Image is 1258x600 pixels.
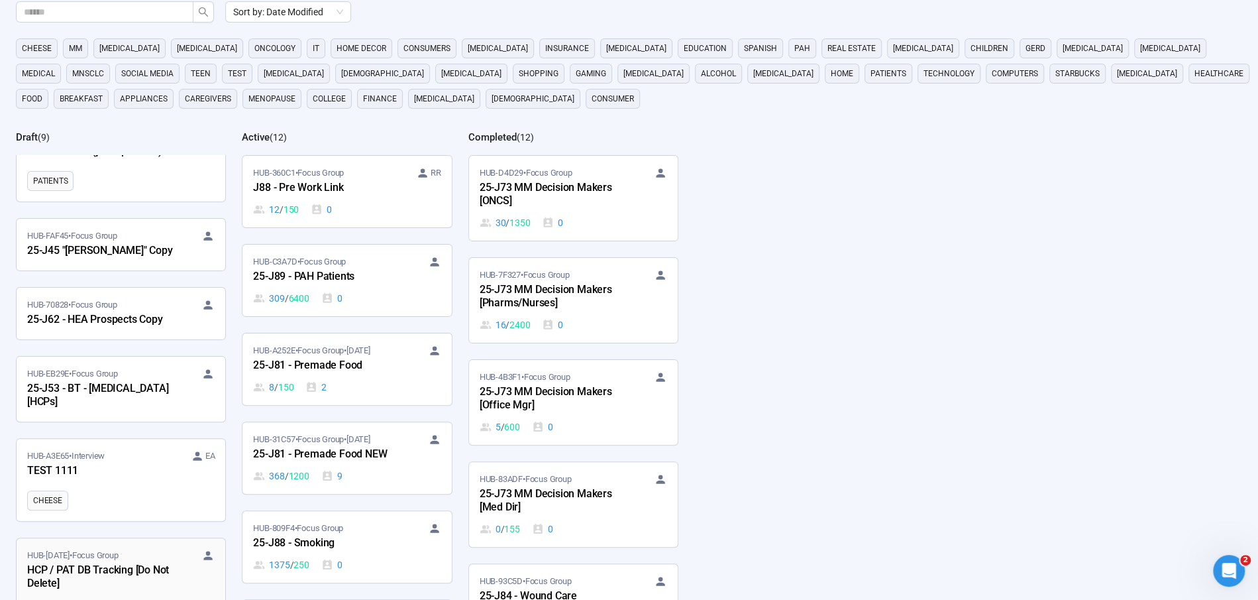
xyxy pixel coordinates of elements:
[468,131,517,143] h2: Completed
[177,42,237,55] span: [MEDICAL_DATA]
[504,420,519,434] span: 600
[72,67,104,80] span: mnsclc
[33,494,62,507] span: cheese
[290,558,294,572] span: /
[505,318,509,332] span: /
[27,312,173,329] div: 25-J62 - HEA Prospects Copy
[480,420,520,434] div: 5
[254,42,295,55] span: oncology
[480,575,572,588] span: HUB-93C5D • Focus Group
[253,469,309,483] div: 368
[870,67,906,80] span: Patients
[480,473,572,486] span: HUB-83ADF • Focus Group
[480,180,625,210] div: 25-J73 MM Decision Makers [ONCS]
[289,469,309,483] span: 1200
[60,92,103,105] span: breakfast
[22,42,52,55] span: cheese
[753,67,813,80] span: [MEDICAL_DATA]
[253,180,399,197] div: J88 - Pre Work Link
[293,558,309,572] span: 250
[592,92,634,105] span: consumer
[22,67,55,80] span: medical
[33,174,68,188] span: Patients
[242,511,451,583] a: HUB-809F4•Focus Group25-J88 - Smoking1375 / 2500
[253,522,343,535] span: HUB-809F4 • Focus Group
[205,450,215,463] span: EA
[253,166,344,180] span: HUB-360C1 • Focus Group
[233,2,343,22] span: Sort by: Date Modified
[414,92,474,105] span: [MEDICAL_DATA]
[38,132,50,143] span: ( 9 )
[1055,67,1100,80] span: starbucks
[509,318,530,332] span: 2400
[17,357,225,422] a: HUB-EB29E•Focus Group25-J53 - BT - [MEDICAL_DATA] [HCPs]
[509,215,530,230] span: 1350
[120,92,168,105] span: appliances
[242,333,451,405] a: HUB-A252E•Focus Group•[DATE]25-J81 - Premade Food8 / 1502
[480,486,625,516] div: 25-J73 MM Decision Makers [Med Dir]
[469,360,678,445] a: HUB-4B3F1•Focus Group25-J73 MM Decision Makers [Office Mgr]5 / 6000
[532,420,553,434] div: 0
[17,288,225,339] a: HUB-70828•Focus Group25-J62 - HEA Prospects Copy
[313,92,346,105] span: college
[542,318,563,332] div: 0
[341,67,424,80] span: [DEMOGRAPHIC_DATA]
[253,558,309,572] div: 1375
[17,439,225,521] a: HUB-A3E65•Interview EATEST 1111cheese
[480,269,570,282] span: HUB-7F327 • Focus Group
[121,67,174,80] span: social media
[480,215,531,230] div: 30
[346,345,370,355] time: [DATE]
[431,166,441,180] span: RR
[27,450,105,463] span: HUB-A3E65 • Interview
[285,469,289,483] span: /
[228,67,246,80] span: Test
[1063,42,1123,55] span: [MEDICAL_DATA]
[253,433,370,446] span: HUB-31C57 • Focus Group •
[794,42,810,55] span: PAH
[99,42,160,55] span: [MEDICAL_DATA]
[500,420,504,434] span: /
[253,380,293,394] div: 8
[1240,555,1251,566] span: 2
[305,380,327,394] div: 2
[253,202,299,217] div: 12
[532,522,553,536] div: 0
[313,42,319,55] span: it
[1025,42,1045,55] span: GERD
[253,357,399,375] div: 25-J81 - Premade Food
[27,298,117,312] span: HUB-70828 • Focus Group
[623,67,684,80] span: [MEDICAL_DATA]
[253,291,309,306] div: 309
[831,67,853,80] span: home
[321,558,342,572] div: 0
[321,469,342,483] div: 9
[744,42,777,55] span: Spanish
[500,522,504,536] span: /
[242,245,451,316] a: HUB-C3A7D•Focus Group25-J89 - PAH Patients309 / 64000
[284,202,299,217] span: 150
[253,344,370,357] span: HUB-A252E • Focus Group •
[198,7,209,17] span: search
[441,67,501,80] span: [MEDICAL_DATA]
[363,92,397,105] span: finance
[285,291,289,306] span: /
[684,42,727,55] span: education
[893,42,953,55] span: [MEDICAL_DATA]
[701,67,736,80] span: alcohol
[576,67,606,80] span: gaming
[16,131,38,143] h2: Draft
[519,67,558,80] span: shopping
[253,446,399,463] div: 25-J81 - Premade Food NEW
[1117,67,1177,80] span: [MEDICAL_DATA]
[22,92,42,105] span: Food
[517,132,534,143] span: ( 12 )
[542,215,563,230] div: 0
[480,282,625,312] div: 25-J73 MM Decision Makers [Pharms/Nurses]
[27,463,173,480] div: TEST 1111
[278,380,293,394] span: 150
[469,156,678,241] a: HUB-D4D29•Focus Group25-J73 MM Decision Makers [ONCS]30 / 13500
[280,202,284,217] span: /
[27,229,117,243] span: HUB-FAF45 • Focus Group
[923,67,974,80] span: technology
